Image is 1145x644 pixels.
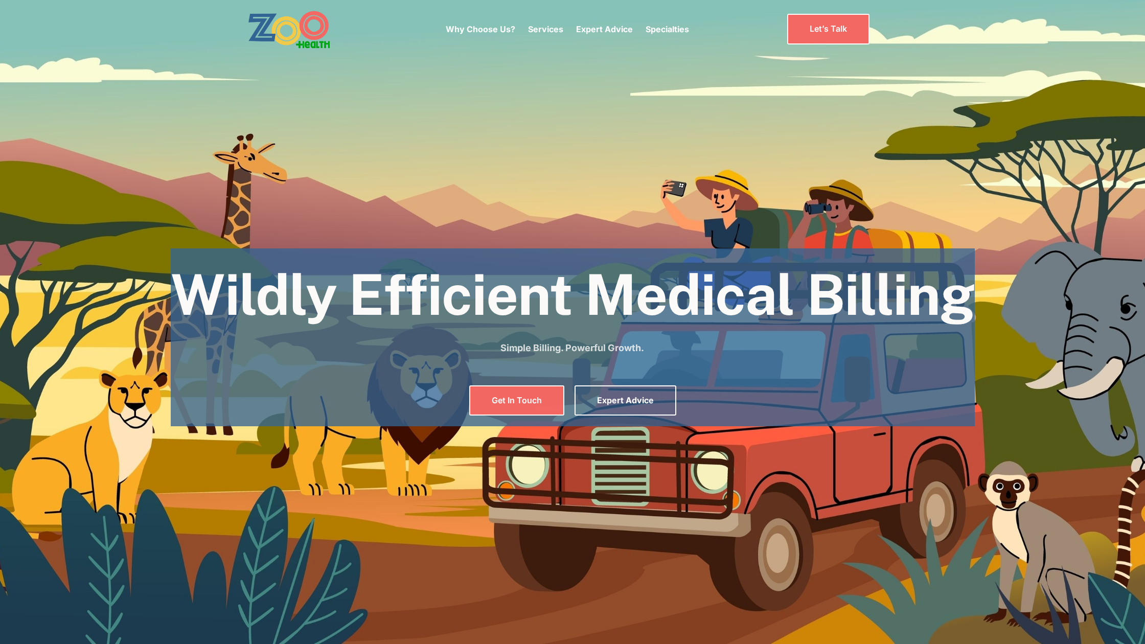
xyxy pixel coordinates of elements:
[248,10,358,49] a: home
[575,385,676,416] a: Expert Advice
[469,385,564,416] a: Get In Touch
[646,8,689,51] div: Specialties
[501,342,645,353] strong: Simple Billing. Powerful Growth.
[646,24,689,34] a: Specialties
[528,8,563,51] div: Services
[171,264,975,326] h1: Wildly Efficient Medical Billing
[787,14,869,44] a: Let’s Talk
[528,23,563,35] p: Services
[446,24,515,34] a: Why Choose Us?
[576,24,633,34] a: Expert Advice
